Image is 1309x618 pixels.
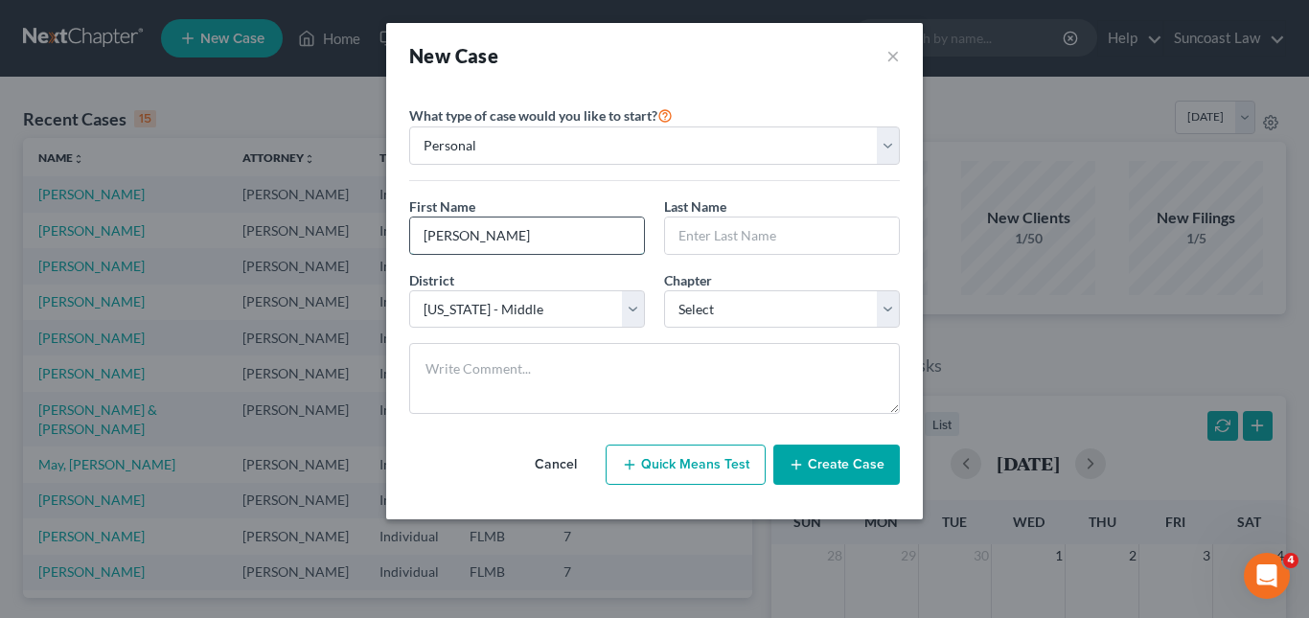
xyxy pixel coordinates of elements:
iframe: Intercom live chat [1244,553,1290,599]
button: × [886,42,900,69]
span: District [409,272,454,288]
input: Enter Last Name [665,217,899,254]
label: What type of case would you like to start? [409,103,673,126]
button: Create Case [773,445,900,485]
strong: New Case [409,44,498,67]
span: Chapter [664,272,712,288]
span: Last Name [664,198,726,215]
span: 4 [1283,553,1298,568]
span: First Name [409,198,475,215]
input: Enter First Name [410,217,644,254]
button: Quick Means Test [606,445,766,485]
button: Cancel [514,446,598,484]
